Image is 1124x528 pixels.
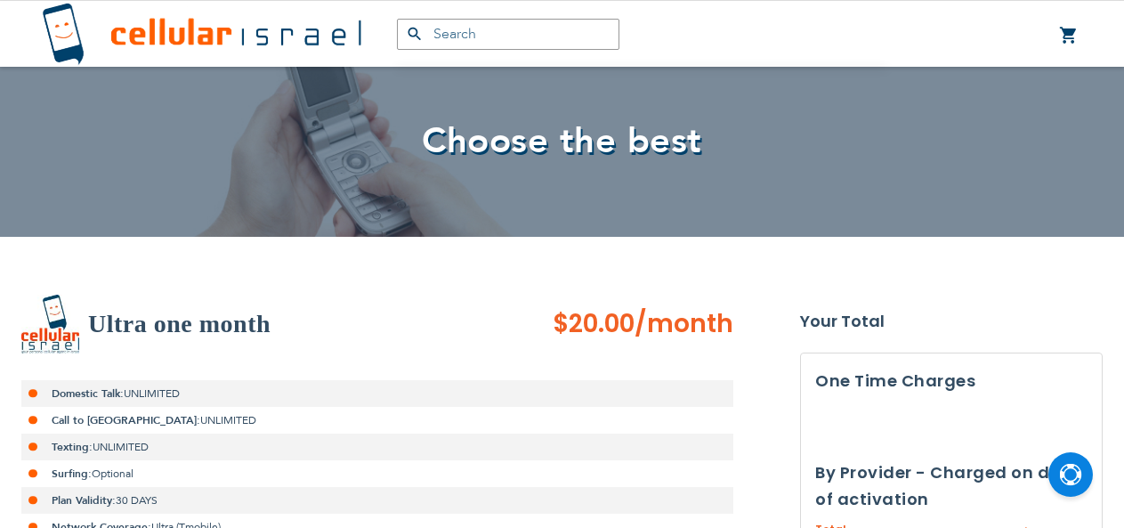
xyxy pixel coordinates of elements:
[800,308,1103,335] strong: Your Total
[52,386,124,401] strong: Domestic Talk:
[52,467,92,481] strong: Surfing:
[52,493,116,508] strong: Plan Validity:
[635,306,733,342] span: /month
[21,295,79,353] img: Ultra one month
[553,306,635,341] span: $20.00
[422,117,702,166] span: Choose the best
[815,368,1088,394] h3: One Time Charges
[21,434,733,460] li: UNLIMITED
[42,3,361,66] img: Cellular Israel Logo
[21,380,733,407] li: UNLIMITED
[52,413,200,427] strong: Call to [GEOGRAPHIC_DATA]:
[815,459,1088,513] h3: By Provider - Charged on day of activation
[21,460,733,487] li: Optional
[21,487,733,514] li: 30 DAYS
[21,407,733,434] li: UNLIMITED
[397,19,619,50] input: Search
[52,440,93,454] strong: Texting:
[88,306,271,342] h2: Ultra one month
